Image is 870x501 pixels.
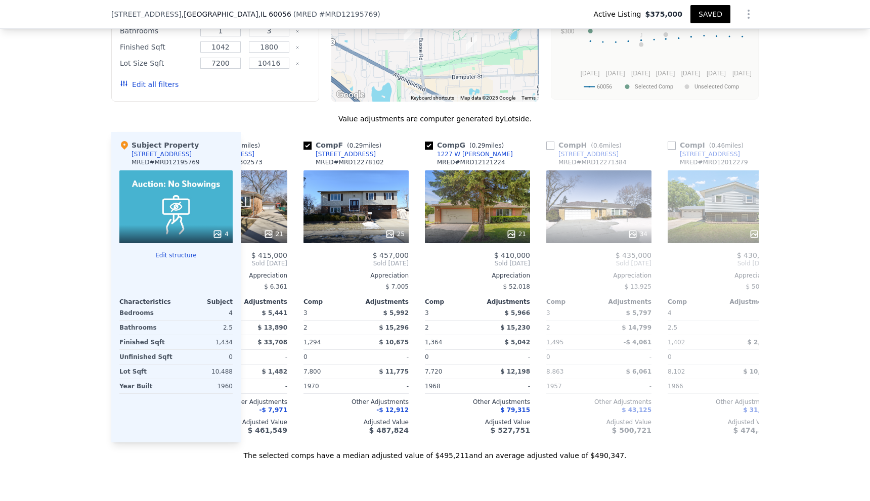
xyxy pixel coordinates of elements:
[743,368,773,375] span: $ 10,419
[748,339,773,346] span: $ 2,332
[668,368,685,375] span: 8,102
[503,283,530,290] span: $ 52,018
[546,259,651,267] span: Sold [DATE]
[334,88,367,102] a: Open this area in Google Maps (opens a new window)
[668,150,740,158] a: [STREET_ADDRESS]
[480,379,530,393] div: -
[625,283,651,290] span: $ 13,925
[606,70,625,77] text: [DATE]
[705,142,748,149] span: ( miles)
[593,142,603,149] span: 0.6
[425,379,475,393] div: 1968
[743,406,773,414] span: $ 31,815
[594,9,645,19] span: Active Listing
[491,426,530,434] span: $ 527,751
[500,406,530,414] span: $ 79,315
[334,88,367,102] img: Google
[425,298,477,306] div: Comp
[462,31,481,56] div: 1422 S Hickory Dr
[258,10,291,18] span: , IL 60056
[645,9,682,19] span: $375,000
[379,324,409,331] span: $ 15,296
[546,309,550,316] span: 3
[119,335,174,349] div: Finished Sqft
[680,158,748,166] div: MRED # MRD12012279
[597,83,612,90] text: 60056
[235,298,287,306] div: Adjustments
[616,251,651,259] span: $ 435,000
[425,339,442,346] span: 1,364
[303,298,356,306] div: Comp
[119,365,174,379] div: Lot Sqft
[626,368,651,375] span: $ 6,061
[711,142,725,149] span: 0.46
[303,259,409,267] span: Sold [DATE]
[746,283,773,290] span: $ 50,480
[178,379,233,393] div: 1960
[587,142,625,149] span: ( miles)
[668,309,672,316] span: 4
[722,321,773,335] div: -
[494,251,530,259] span: $ 410,000
[303,309,308,316] span: 3
[237,350,287,364] div: -
[546,150,619,158] a: [STREET_ADDRESS]
[303,368,321,375] span: 7,800
[680,150,740,158] div: [STREET_ADDRESS]
[720,298,773,306] div: Adjustments
[732,70,752,77] text: [DATE]
[506,229,526,239] div: 21
[119,140,199,150] div: Subject Property
[722,350,773,364] div: -
[425,271,530,280] div: Appreciation
[119,379,174,393] div: Year Built
[120,79,179,89] button: Edit all filters
[379,339,409,346] span: $ 10,675
[132,158,200,166] div: MRED # MRD12195769
[635,83,673,90] text: Selected Comp
[303,140,385,150] div: Comp F
[668,379,718,393] div: 1966
[601,379,651,393] div: -
[500,368,530,375] span: $ 12,198
[303,321,354,335] div: 2
[690,5,730,23] button: SAVED
[521,95,536,101] a: Terms (opens in new tab)
[257,324,287,331] span: $ 13,890
[668,259,773,267] span: Sold [DATE]
[622,406,651,414] span: $ 43,125
[546,140,626,150] div: Comp H
[119,350,174,364] div: Unfinished Sqft
[480,350,530,364] div: -
[379,368,409,375] span: $ 11,775
[343,142,385,149] span: ( miles)
[176,298,233,306] div: Subject
[558,158,627,166] div: MRED # MRD12271384
[668,398,773,406] div: Other Adjustments
[626,309,651,316] span: $ 5,797
[178,350,233,364] div: 0
[350,142,363,149] span: 0.29
[668,339,685,346] span: 1,402
[293,9,380,19] div: ( )
[425,398,530,406] div: Other Adjustments
[251,251,287,259] span: $ 415,000
[400,21,419,47] div: 1715 W Pheasant Trl
[558,150,619,158] div: [STREET_ADDRESS]
[303,339,321,346] span: 1,294
[295,29,299,33] button: Clear
[722,379,773,393] div: -
[295,62,299,66] button: Clear
[425,321,475,335] div: 2
[668,271,773,280] div: Appreciation
[612,426,651,434] span: $ 500,721
[733,426,773,434] span: $ 474,566
[316,158,384,166] div: MRED # MRD12278102
[111,114,759,124] div: Value adjustments are computer generated by Lotside .
[358,350,409,364] div: -
[546,418,651,426] div: Adjusted Value
[425,140,508,150] div: Comp G
[622,324,651,331] span: $ 14,799
[248,426,287,434] span: $ 461,549
[262,309,287,316] span: $ 5,441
